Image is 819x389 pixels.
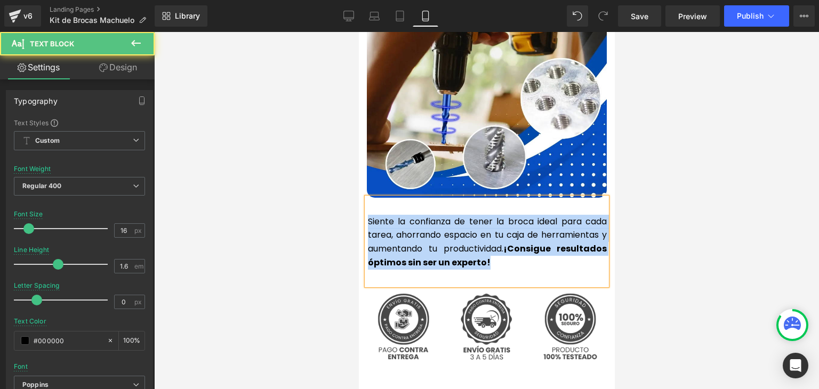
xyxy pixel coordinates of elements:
[9,210,248,237] strong: ¡Consigue resultados óptimos sin ser un experto!
[631,11,648,22] span: Save
[592,5,614,27] button: Redo
[119,331,144,350] div: %
[413,5,438,27] a: Mobile
[362,5,387,27] a: Laptop
[9,183,248,237] p: Siente la confianza de tener la broca ideal para cada tarea, ahorrando espacio en tu caja de herr...
[22,182,62,190] b: Regular 400
[14,91,58,106] div: Typography
[724,5,789,27] button: Publish
[134,298,143,305] span: px
[14,210,43,218] div: Font Size
[783,353,808,378] div: Open Intercom Messenger
[50,16,134,25] span: Kit de Brocas Machuelo
[34,335,102,346] input: Color
[30,39,74,48] span: Text Block
[79,55,157,79] a: Design
[134,227,143,234] span: px
[21,9,35,23] div: v6
[793,5,815,27] button: More
[175,11,200,21] span: Library
[336,5,362,27] a: Desktop
[14,318,46,325] div: Text Color
[14,118,145,127] div: Text Styles
[678,11,707,22] span: Preview
[567,5,588,27] button: Undo
[14,246,49,254] div: Line Height
[14,282,60,289] div: Letter Spacing
[50,5,155,14] a: Landing Pages
[14,363,28,370] div: Font
[35,136,60,145] b: Custom
[14,165,51,173] div: Font Weight
[134,263,143,270] span: em
[4,5,41,27] a: v6
[665,5,720,27] a: Preview
[737,12,764,20] span: Publish
[387,5,413,27] a: Tablet
[155,5,207,27] a: New Library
